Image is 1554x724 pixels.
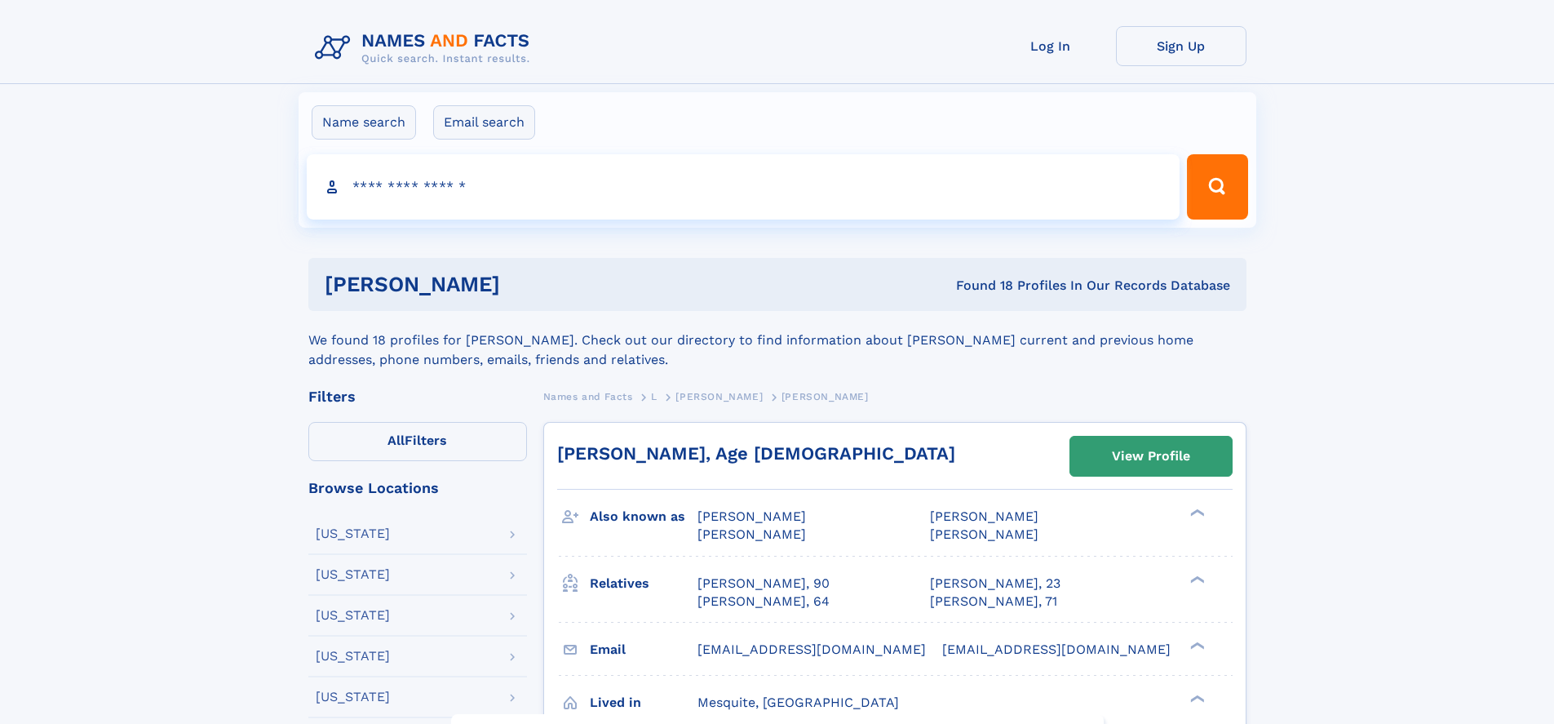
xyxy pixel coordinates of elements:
[433,105,535,140] label: Email search
[387,433,405,448] span: All
[651,391,657,402] span: L
[590,636,697,664] h3: Email
[590,570,697,597] h3: Relatives
[316,691,390,704] div: [US_STATE]
[930,593,1057,611] a: [PERSON_NAME], 71
[308,26,543,70] img: Logo Names and Facts
[728,277,1230,295] div: Found 18 Profiles In Our Records Database
[651,386,657,406] a: L
[675,386,763,406] a: [PERSON_NAME]
[316,568,390,581] div: [US_STATE]
[557,443,955,464] a: [PERSON_NAME], Age [DEMOGRAPHIC_DATA]
[316,609,390,622] div: [US_STATE]
[308,422,527,461] label: Filters
[1116,26,1246,66] a: Sign Up
[316,527,390,540] div: [US_STATE]
[675,391,763,402] span: [PERSON_NAME]
[697,642,926,657] span: [EMAIL_ADDRESS][DOMAIN_NAME]
[697,695,899,710] span: Mesquite, [GEOGRAPHIC_DATA]
[1186,693,1206,704] div: ❯
[590,503,697,531] h3: Also known as
[930,526,1038,542] span: [PERSON_NAME]
[781,391,869,402] span: [PERSON_NAME]
[697,575,830,593] a: [PERSON_NAME], 90
[312,105,416,140] label: Name search
[697,526,806,542] span: [PERSON_NAME]
[697,593,830,611] a: [PERSON_NAME], 64
[307,154,1180,220] input: search input
[1112,438,1190,475] div: View Profile
[930,509,1038,524] span: [PERSON_NAME]
[1186,508,1206,518] div: ❯
[308,311,1246,370] div: We found 18 profiles for [PERSON_NAME]. Check out our directory to find information about [PERSON...
[543,386,633,406] a: Names and Facts
[325,274,728,295] h1: [PERSON_NAME]
[697,509,806,524] span: [PERSON_NAME]
[308,389,527,404] div: Filters
[1187,154,1247,220] button: Search Button
[308,481,527,495] div: Browse Locations
[985,26,1116,66] a: Log In
[316,650,390,663] div: [US_STATE]
[590,689,697,717] h3: Lived in
[1186,640,1206,651] div: ❯
[1070,437,1232,476] a: View Profile
[1186,574,1206,584] div: ❯
[930,575,1060,593] a: [PERSON_NAME], 23
[942,642,1171,657] span: [EMAIL_ADDRESS][DOMAIN_NAME]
